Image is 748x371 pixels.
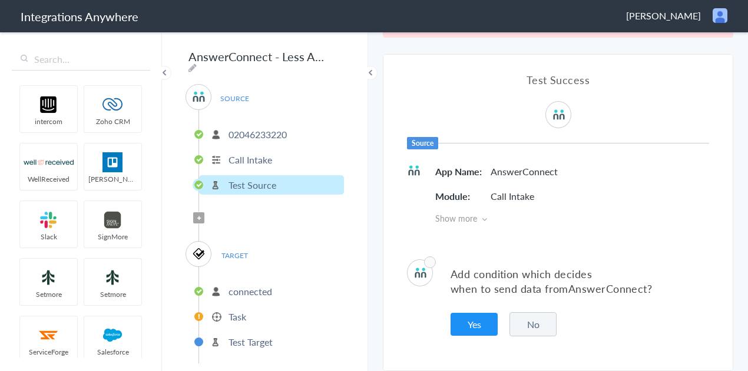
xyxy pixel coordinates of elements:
img: slack-logo.svg [24,210,74,230]
input: Search... [12,48,150,71]
img: less-annoying-CRM-logo.svg [191,246,206,261]
img: user.png [713,8,727,23]
img: wr-logo.svg [24,152,74,172]
span: Salesforce [84,347,141,357]
span: SignMore [84,232,141,242]
img: setmoreNew.jpg [24,268,74,288]
img: setmoreNew.jpg [88,268,138,288]
span: [PERSON_NAME] [84,174,141,184]
p: AnswerConnect [491,165,558,178]
p: Call Intake [229,153,272,166]
span: Zoho CRM [84,116,141,126]
span: AnswerConnect [568,281,647,296]
button: No [509,312,557,336]
span: intercom [20,116,77,126]
p: 02046233220 [229,128,287,141]
img: answerconnect-logo.svg [413,266,428,280]
img: salesforce-logo.svg [88,325,138,345]
p: connected [229,285,272,298]
img: signmore-logo.png [88,210,138,230]
img: answerconnect-logo.svg [191,89,206,104]
p: Test Source [229,178,276,192]
h1: Integrations Anywhere [21,8,138,25]
span: Setmore [84,289,141,299]
img: answerconnect-logo.svg [552,108,566,122]
span: Slack [20,232,77,242]
span: Show more [435,212,709,224]
h5: Module [435,189,488,203]
h4: Test Success [407,72,709,87]
p: Add condition which decides when to send data from ? [451,266,709,296]
span: Setmore [20,289,77,299]
img: trello.png [88,152,138,172]
img: zoho-logo.svg [88,95,138,115]
p: Task [229,310,246,323]
span: WellReceived [20,174,77,184]
span: SOURCE [212,91,257,106]
button: Yes [451,313,498,336]
img: answerconnect-logo.svg [407,163,421,178]
span: [PERSON_NAME] [626,9,701,22]
span: TARGET [212,248,257,263]
h5: App Name [435,165,488,178]
img: serviceforge-icon.png [24,325,74,345]
span: ServiceForge [20,347,77,357]
img: intercom-logo.svg [24,95,74,115]
p: Call Intake [491,189,534,203]
p: Test Target [229,335,273,349]
h6: Source [407,137,438,149]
